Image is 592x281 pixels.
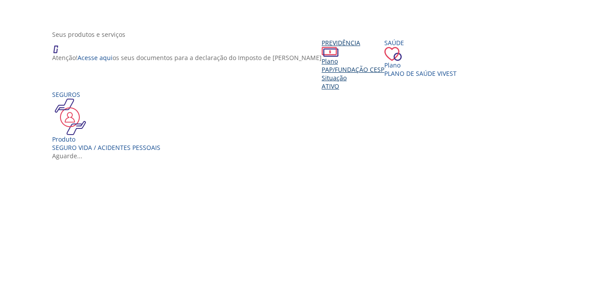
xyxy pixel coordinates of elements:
[384,39,457,47] div: Saúde
[52,90,160,99] div: Seguros
[322,39,384,47] div: Previdência
[52,143,160,152] div: Seguro Vida / Acidentes Pessoais
[384,69,457,78] span: Plano de Saúde VIVEST
[52,53,322,62] p: Atenção! os seus documentos para a declaração do Imposto de [PERSON_NAME]
[78,53,113,62] a: Acesse aqui
[322,65,384,74] span: PAP/Fundação CESP
[322,74,384,82] div: Situação
[52,99,89,135] img: ico_seguros.png
[322,39,384,90] a: Previdência PlanoPAP/Fundação CESP SituaçãoAtivo
[384,39,457,78] a: Saúde PlanoPlano de Saúde VIVEST
[52,135,160,143] div: Produto
[52,30,546,160] section: <span lang="en" dir="ltr">ProdutosCard</span>
[52,90,160,152] a: Seguros Produto Seguro Vida / Acidentes Pessoais
[322,47,339,57] img: ico_dinheiro.png
[322,57,384,65] div: Plano
[384,47,402,61] img: ico_coracao.png
[322,82,339,90] span: Ativo
[384,61,457,69] div: Plano
[52,30,546,39] div: Seus produtos e serviços
[52,39,67,53] img: ico_atencao.png
[52,152,546,160] div: Aguarde...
